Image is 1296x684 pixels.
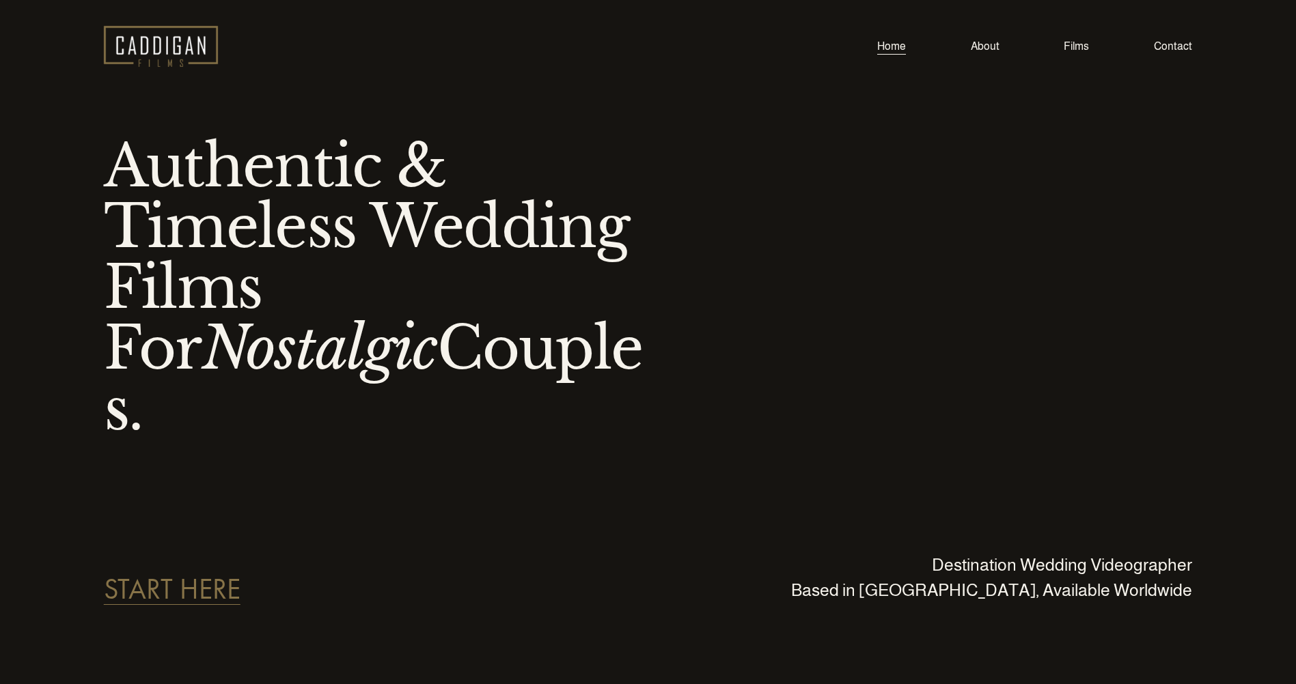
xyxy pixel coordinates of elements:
p: Destination Wedding Videographer Based in [GEOGRAPHIC_DATA], Available Worldwide [648,552,1193,603]
a: Contact [1154,37,1192,55]
a: About [971,37,999,55]
a: START HERE [104,575,240,603]
a: Films [1064,37,1089,55]
img: Caddigan Films [104,26,218,67]
a: Home [877,37,906,55]
h1: Authentic & Timeless Wedding Films For Couples. [104,136,648,440]
em: Nostalgic [202,313,437,384]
